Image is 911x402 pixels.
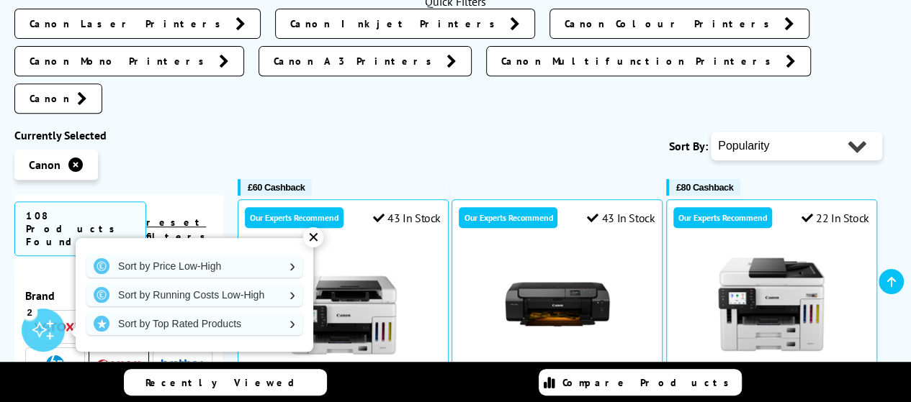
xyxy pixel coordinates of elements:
[25,288,212,303] span: Brand
[97,360,140,369] img: Canon
[161,359,204,369] img: Brother
[86,312,302,335] a: Sort by Top Rated Products
[14,128,223,142] div: Currently Selected
[503,250,611,358] img: Canon PIXMA PRO-200S
[275,9,535,39] a: Canon Inkjet Printers
[161,355,204,373] a: Brother
[289,347,397,361] a: Canon MAXIFY GX6550 MegaTank
[30,17,228,31] span: Canon Laser Printers
[717,347,825,361] a: Canon MAXIFY GX7150 MegaTank
[124,369,327,396] a: Recently Viewed
[30,54,212,68] span: Canon Mono Printers
[30,91,70,106] span: Canon
[46,355,64,373] img: HP
[549,9,809,39] a: Canon Colour Printers
[34,355,77,373] a: HP
[290,17,503,31] span: Canon Inkjet Printers
[22,303,37,319] div: 2
[501,54,778,68] span: Canon Multifunction Printers
[562,376,737,389] span: Compare Products
[14,9,261,39] a: Canon Laser Printers
[248,182,305,193] span: £60 Cashback
[14,201,146,256] span: 108 Products Found
[238,179,312,196] button: £60 Cashback
[801,211,869,225] div: 22 In Stock
[666,179,740,196] button: £80 Cashback
[14,83,102,114] a: Canon
[459,207,557,228] div: Our Experts Recommend
[146,216,213,243] a: reset filters
[245,207,344,228] div: Our Experts Recommend
[717,250,825,358] img: Canon MAXIFY GX7150 MegaTank
[676,182,733,193] span: £80 Cashback
[86,283,302,306] a: Sort by Running Costs Low-High
[259,46,472,76] a: Canon A3 Printers
[303,227,323,247] div: ✕
[587,211,655,225] div: 43 In Stock
[673,207,772,228] div: Our Experts Recommend
[274,54,439,68] span: Canon A3 Printers
[486,46,811,76] a: Canon Multifunction Printers
[97,355,140,373] a: Canon
[145,376,309,389] span: Recently Viewed
[669,139,708,153] span: Sort By:
[14,46,244,76] a: Canon Mono Printers
[29,157,60,172] span: Canon
[565,17,777,31] span: Canon Colour Printers
[289,250,397,358] img: Canon MAXIFY GX6550 MegaTank
[539,369,742,396] a: Compare Products
[503,347,611,361] a: Canon PIXMA PRO-200S
[86,255,302,278] a: Sort by Price Low-High
[373,211,441,225] div: 43 In Stock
